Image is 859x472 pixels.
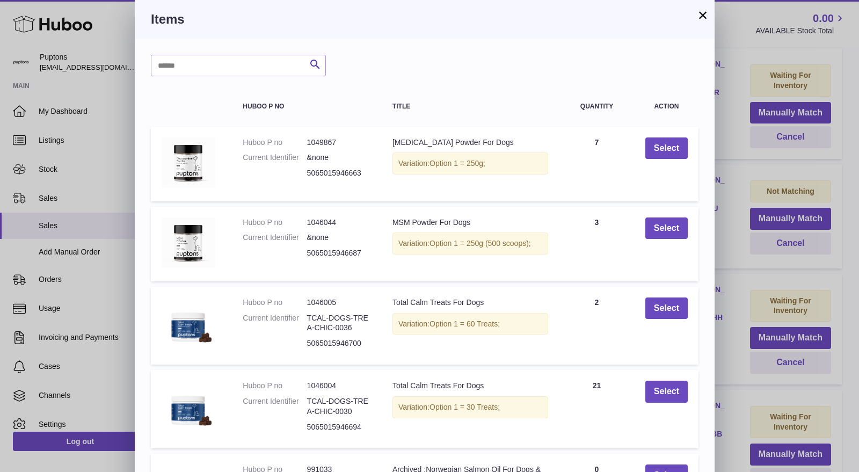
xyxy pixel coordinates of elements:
th: Title [382,92,559,121]
div: Variation: [392,313,548,335]
img: MSM Powder For Dogs [162,217,215,268]
div: Total Calm Treats For Dogs [392,297,548,308]
button: Select [645,297,688,319]
td: 21 [559,370,635,448]
div: MSM Powder For Dogs [392,217,548,228]
dd: TCAL-DOGS-TREA-CHIC-0036 [307,313,371,333]
dt: Huboo P no [243,217,307,228]
td: 2 [559,287,635,365]
button: Select [645,217,688,239]
dd: 5065015946663 [307,168,371,178]
dd: 5065015946700 [307,338,371,348]
dt: Current Identifier [243,396,307,417]
div: Total Calm Treats For Dogs [392,381,548,391]
dd: 1049867 [307,137,371,148]
span: Option 1 = 250g (500 scoops); [429,239,531,248]
button: Select [645,137,688,159]
dt: Huboo P no [243,137,307,148]
dd: 1046004 [307,381,371,391]
dt: Huboo P no [243,297,307,308]
th: Action [635,92,698,121]
div: Variation: [392,233,548,255]
dd: 1046005 [307,297,371,308]
dt: Current Identifier [243,313,307,333]
h3: Items [151,11,698,28]
th: Quantity [559,92,635,121]
span: Option 1 = 30 Treats; [429,403,500,411]
dt: Huboo P no [243,381,307,391]
dd: &none [307,233,371,243]
dt: Current Identifier [243,153,307,163]
span: Option 1 = 250g; [429,159,485,168]
img: Total Calm Treats For Dogs [162,297,215,351]
img: Glucosamine Powder For Dogs [162,137,215,188]
button: Select [645,381,688,403]
span: Option 1 = 60 Treats; [429,319,500,328]
img: Total Calm Treats For Dogs [162,381,215,434]
th: Huboo P no [232,92,382,121]
td: 7 [559,127,635,201]
dd: 1046044 [307,217,371,228]
button: × [696,9,709,21]
td: 3 [559,207,635,281]
div: Variation: [392,396,548,418]
div: [MEDICAL_DATA] Powder For Dogs [392,137,548,148]
dd: 5065015946687 [307,248,371,258]
div: Variation: [392,153,548,175]
dd: TCAL-DOGS-TREA-CHIC-0030 [307,396,371,417]
dd: 5065015946694 [307,422,371,432]
dt: Current Identifier [243,233,307,243]
dd: &none [307,153,371,163]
